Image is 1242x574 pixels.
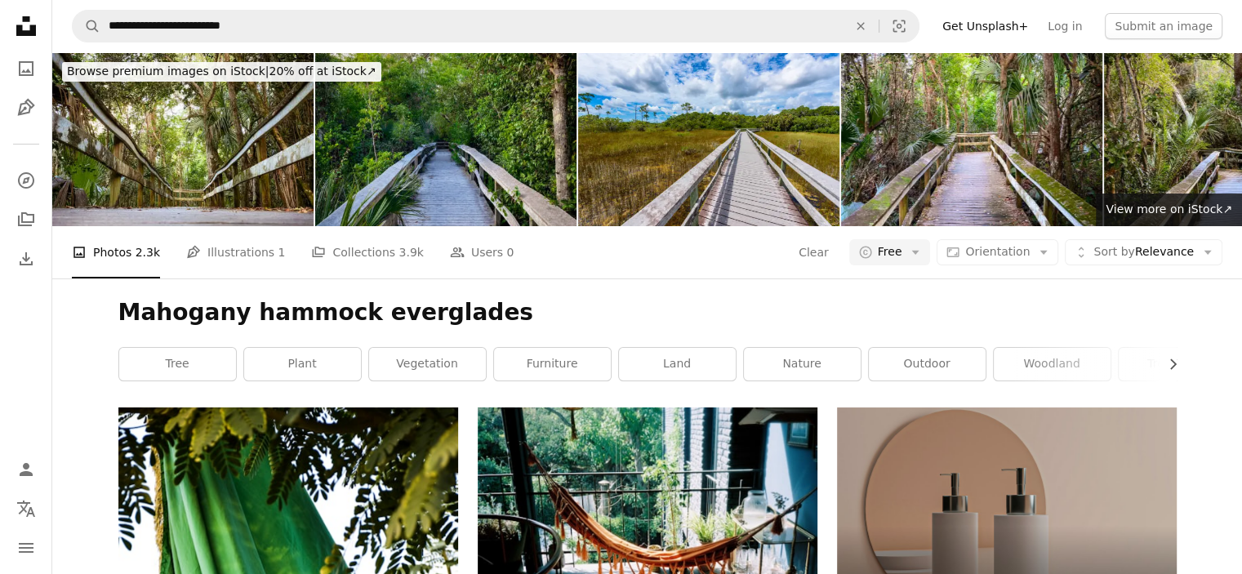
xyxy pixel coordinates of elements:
[10,203,42,236] a: Collections
[878,244,902,260] span: Free
[879,11,919,42] button: Visual search
[507,243,514,261] span: 0
[841,52,1102,226] img: Mahogany Hammock Trail Boardwalk, Everglades National Park, Florida, USA
[10,91,42,124] a: Illustrations
[869,348,986,380] a: outdoor
[843,11,879,42] button: Clear
[1093,244,1194,260] span: Relevance
[73,11,100,42] button: Search Unsplash
[10,52,42,85] a: Photos
[311,226,423,278] a: Collections 3.9k
[369,348,486,380] a: vegetation
[119,348,236,380] a: tree
[1119,348,1235,380] a: tree trunk
[52,52,314,226] img: Mahogany Hammock Trail Boardwalk, Everglades National Park, Florida, USA
[994,348,1111,380] a: woodland
[933,13,1038,39] a: Get Unsplash+
[494,348,611,380] a: furniture
[1105,13,1222,39] button: Submit an image
[1038,13,1092,39] a: Log in
[62,62,381,82] div: 20% off at iStock ↗
[849,239,931,265] button: Free
[118,298,1177,327] h1: Mahogany hammock everglades
[10,243,42,275] a: Download History
[798,239,830,265] button: Clear
[10,532,42,564] button: Menu
[278,243,286,261] span: 1
[619,348,736,380] a: land
[1158,348,1177,380] button: scroll list to the right
[937,239,1058,265] button: Orientation
[186,226,285,278] a: Illustrations 1
[315,52,576,226] img: Mahogany Hammock Trail Boardwalk, Everglades National Park, Florida, USA
[965,245,1030,258] span: Orientation
[1106,202,1232,216] span: View more on iStock ↗
[10,492,42,525] button: Language
[450,226,514,278] a: Users 0
[744,348,861,380] a: nature
[67,65,269,78] span: Browse premium images on iStock |
[578,52,839,226] img: Mahogany Hammock Trail of the Everglades National Park. Boardwalks in the swamp. Florida, USA.
[10,10,42,46] a: Home — Unsplash
[72,10,919,42] form: Find visuals sitewide
[1093,245,1134,258] span: Sort by
[52,52,391,91] a: Browse premium images on iStock|20% off at iStock↗
[244,348,361,380] a: plant
[1096,194,1242,226] a: View more on iStock↗
[10,453,42,486] a: Log in / Sign up
[10,164,42,197] a: Explore
[1065,239,1222,265] button: Sort byRelevance
[398,243,423,261] span: 3.9k
[478,514,817,528] a: a hammock hanging on a balcony next to a potted plant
